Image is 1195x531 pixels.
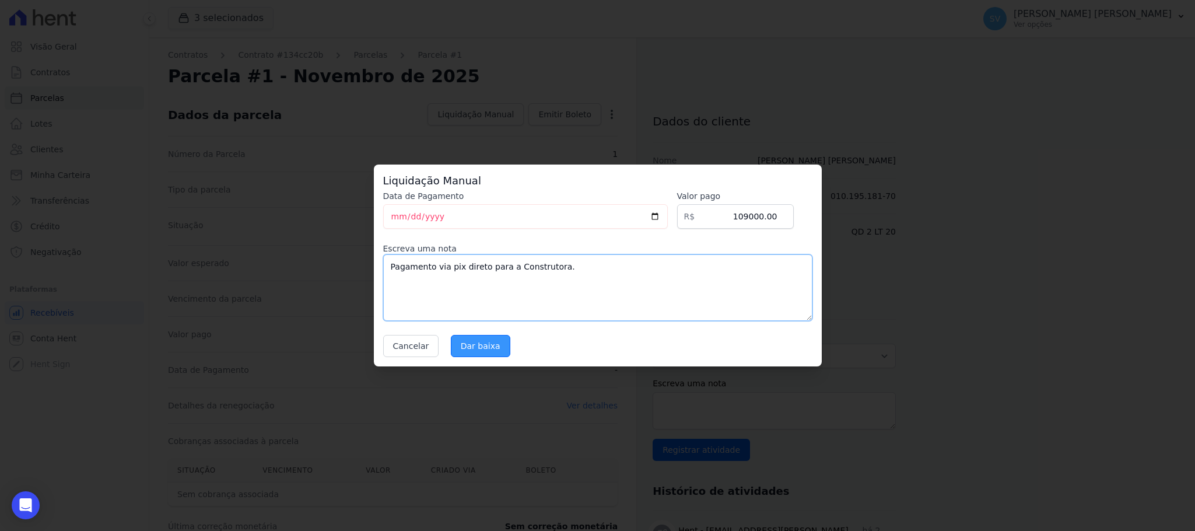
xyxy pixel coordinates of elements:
[383,190,668,202] label: Data de Pagamento
[383,243,812,254] label: Escreva uma nota
[451,335,510,357] input: Dar baixa
[383,335,439,357] button: Cancelar
[677,190,794,202] label: Valor pago
[12,491,40,519] div: Open Intercom Messenger
[383,174,812,188] h3: Liquidação Manual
